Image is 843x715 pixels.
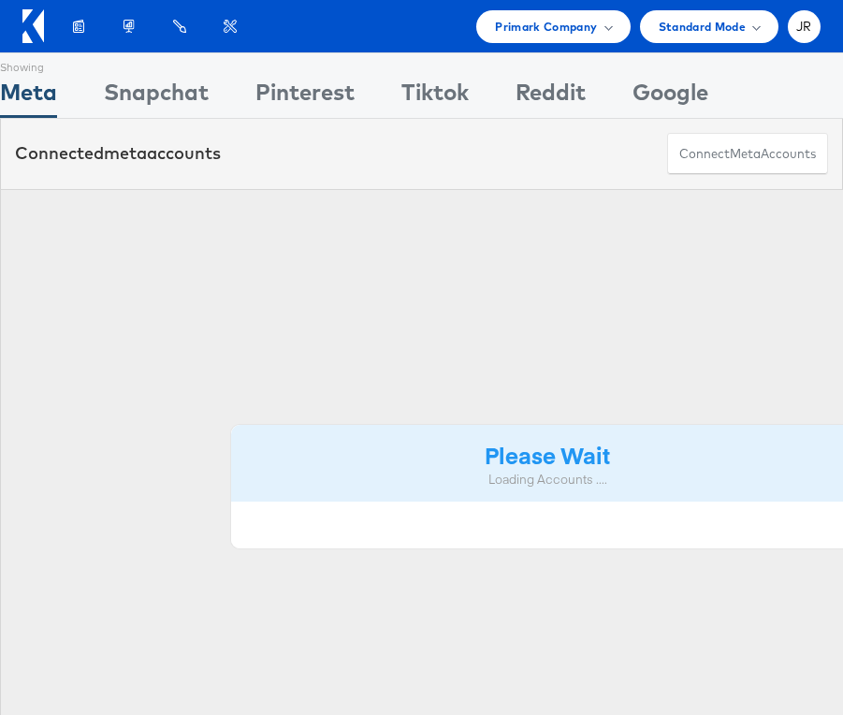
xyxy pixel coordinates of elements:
span: JR [796,21,812,33]
span: Primark Company [495,17,597,36]
div: Snapchat [104,76,209,118]
div: Tiktok [401,76,469,118]
button: ConnectmetaAccounts [667,133,828,175]
div: Reddit [516,76,586,118]
span: meta [104,142,147,164]
span: meta [730,145,761,163]
div: Google [632,76,708,118]
div: Connected accounts [15,141,221,166]
span: Standard Mode [659,17,746,36]
strong: Please Wait [485,439,610,470]
div: Pinterest [255,76,355,118]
